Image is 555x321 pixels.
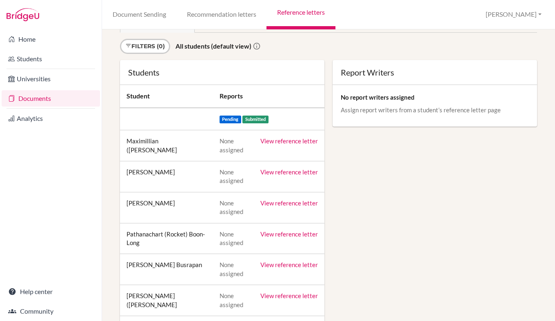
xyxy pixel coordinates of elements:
td: [PERSON_NAME] Busrapan [120,254,213,285]
a: Home [2,31,100,47]
a: View reference letter [260,199,318,207]
a: Help center [2,283,100,300]
span: Pending [220,116,242,123]
img: Bridge-U [7,8,39,21]
button: [PERSON_NAME] [482,7,545,22]
a: View reference letter [260,292,318,299]
td: [PERSON_NAME] [120,161,213,192]
a: Community [2,303,100,319]
th: Student [120,85,213,108]
span: None assigned [220,168,243,184]
span: Submitted [242,116,269,123]
p: No report writers assigned [341,93,529,101]
td: Maximillian ([PERSON_NAME] [120,130,213,161]
span: None assigned [220,230,243,246]
div: Report Writers [341,68,529,76]
th: Reports [213,85,324,108]
span: None assigned [220,292,243,308]
a: Analytics [2,110,100,127]
a: Universities [2,71,100,87]
p: Assign report writers from a student’s reference letter page [341,106,529,114]
td: Pathanachart (Rocket) Boon-Long [120,223,213,254]
div: Students [128,68,316,76]
a: View reference letter [260,137,318,145]
a: View reference letter [260,168,318,176]
a: View reference letter [260,230,318,238]
a: View reference letter [260,261,318,268]
span: None assigned [220,261,243,277]
a: Students [2,51,100,67]
a: Filters (0) [120,39,170,54]
td: [PERSON_NAME] ([PERSON_NAME] [120,285,213,316]
strong: All students (default view) [175,42,251,50]
td: [PERSON_NAME] [120,192,213,223]
span: None assigned [220,199,243,215]
span: None assigned [220,137,243,153]
a: Documents [2,90,100,107]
